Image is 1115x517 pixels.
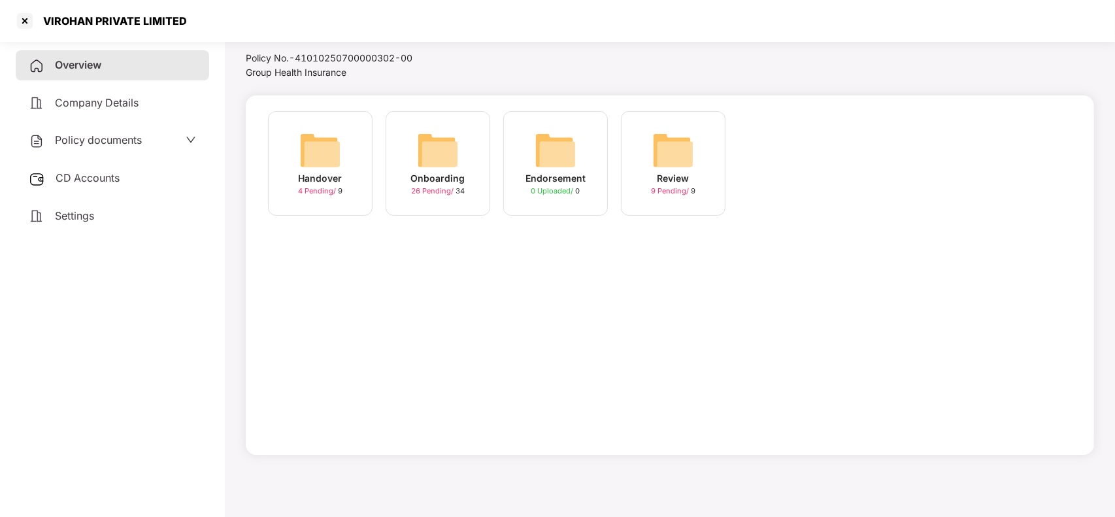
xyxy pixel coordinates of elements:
[29,95,44,111] img: svg+xml;base64,PHN2ZyB4bWxucz0iaHR0cDovL3d3dy53My5vcmcvMjAwMC9zdmciIHdpZHRoPSIyNCIgaGVpZ2h0PSIyNC...
[411,186,465,197] div: 34
[246,51,469,65] div: Policy No.- 41010250700000302-00
[411,171,465,186] div: Onboarding
[299,171,342,186] div: Handover
[535,129,576,171] img: svg+xml;base64,PHN2ZyB4bWxucz0iaHR0cDovL3d3dy53My5vcmcvMjAwMC9zdmciIHdpZHRoPSI2NCIgaGVpZ2h0PSI2NC...
[651,186,691,195] span: 9 Pending /
[525,171,586,186] div: Endorsement
[55,209,94,222] span: Settings
[55,133,142,146] span: Policy documents
[29,171,45,187] img: svg+xml;base64,PHN2ZyB3aWR0aD0iMjUiIGhlaWdodD0iMjQiIHZpZXdCb3g9IjAgMCAyNSAyNCIgZmlsbD0ibm9uZSIgeG...
[186,135,196,145] span: down
[531,186,580,197] div: 0
[531,186,576,195] span: 0 Uploaded /
[652,129,694,171] img: svg+xml;base64,PHN2ZyB4bWxucz0iaHR0cDovL3d3dy53My5vcmcvMjAwMC9zdmciIHdpZHRoPSI2NCIgaGVpZ2h0PSI2NC...
[651,186,695,197] div: 9
[411,186,456,195] span: 26 Pending /
[55,96,139,109] span: Company Details
[299,129,341,171] img: svg+xml;base64,PHN2ZyB4bWxucz0iaHR0cDovL3d3dy53My5vcmcvMjAwMC9zdmciIHdpZHRoPSI2NCIgaGVpZ2h0PSI2NC...
[55,58,101,71] span: Overview
[29,58,44,74] img: svg+xml;base64,PHN2ZyB4bWxucz0iaHR0cDovL3d3dy53My5vcmcvMjAwMC9zdmciIHdpZHRoPSIyNCIgaGVpZ2h0PSIyNC...
[29,208,44,224] img: svg+xml;base64,PHN2ZyB4bWxucz0iaHR0cDovL3d3dy53My5vcmcvMjAwMC9zdmciIHdpZHRoPSIyNCIgaGVpZ2h0PSIyNC...
[56,171,120,184] span: CD Accounts
[417,129,459,171] img: svg+xml;base64,PHN2ZyB4bWxucz0iaHR0cDovL3d3dy53My5vcmcvMjAwMC9zdmciIHdpZHRoPSI2NCIgaGVpZ2h0PSI2NC...
[35,14,187,27] div: VIROHAN PRIVATE LIMITED
[298,186,342,197] div: 9
[298,186,338,195] span: 4 Pending /
[657,171,690,186] div: Review
[29,133,44,149] img: svg+xml;base64,PHN2ZyB4bWxucz0iaHR0cDovL3d3dy53My5vcmcvMjAwMC9zdmciIHdpZHRoPSIyNCIgaGVpZ2h0PSIyNC...
[246,67,346,78] span: Group Health Insurance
